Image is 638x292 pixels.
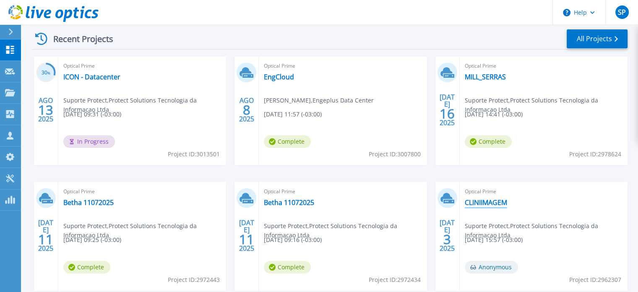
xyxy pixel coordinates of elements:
[264,135,311,148] span: Complete
[63,135,115,148] span: In Progress
[369,275,421,284] span: Project ID: 2972434
[569,275,621,284] span: Project ID: 2962307
[439,95,455,125] div: [DATE] 2025
[63,73,120,81] a: ICON - Datacenter
[465,221,628,240] span: Suporte Protect , Protect Solutions Tecnologia da Informacao Ltda
[264,235,322,245] span: [DATE] 09:16 (-03:00)
[264,221,427,240] span: Suporte Protect , Protect Solutions Tecnologia da Informacao Ltda
[63,187,221,196] span: Optical Prime
[465,261,518,274] span: Anonymous
[63,110,121,119] span: [DATE] 09:31 (-03:00)
[239,220,255,251] div: [DATE] 2025
[618,9,626,16] span: SP
[264,96,374,105] span: [PERSON_NAME] , Engeplus Data Center
[465,135,512,148] span: Complete
[168,150,220,159] span: Project ID: 3013501
[465,187,622,196] span: Optical Prime
[465,61,622,71] span: Optical Prime
[465,198,507,207] a: CLINIIMAGEM
[63,235,121,245] span: [DATE] 09:25 (-03:00)
[264,187,422,196] span: Optical Prime
[465,96,628,114] span: Suporte Protect , Protect Solutions Tecnologia da Informacao Ltda
[264,61,422,71] span: Optical Prime
[47,71,50,75] span: %
[36,68,56,78] h3: 30
[38,106,53,113] span: 13
[369,150,421,159] span: Project ID: 3007800
[38,95,54,125] div: AGO 2025
[465,110,523,119] span: [DATE] 14:41 (-03:00)
[443,236,451,243] span: 3
[264,110,322,119] span: [DATE] 11:57 (-03:00)
[63,96,226,114] span: Suporte Protect , Protect Solutions Tecnologia da Informacao Ltda
[243,106,250,113] span: 8
[465,73,506,81] a: MILL_SERRAS
[569,150,621,159] span: Project ID: 2978624
[63,61,221,71] span: Optical Prime
[63,221,226,240] span: Suporte Protect , Protect Solutions Tecnologia da Informacao Ltda
[439,220,455,251] div: [DATE] 2025
[264,73,294,81] a: EngCloud
[440,110,455,117] span: 16
[465,235,523,245] span: [DATE] 15:57 (-03:00)
[239,95,255,125] div: AGO 2025
[567,29,628,48] a: All Projects
[38,220,54,251] div: [DATE] 2025
[63,198,114,207] a: Betha 11072025
[63,261,110,274] span: Complete
[168,275,220,284] span: Project ID: 2972443
[239,236,254,243] span: 11
[264,261,311,274] span: Complete
[38,236,53,243] span: 11
[32,29,125,49] div: Recent Projects
[264,198,314,207] a: Betha 11072025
